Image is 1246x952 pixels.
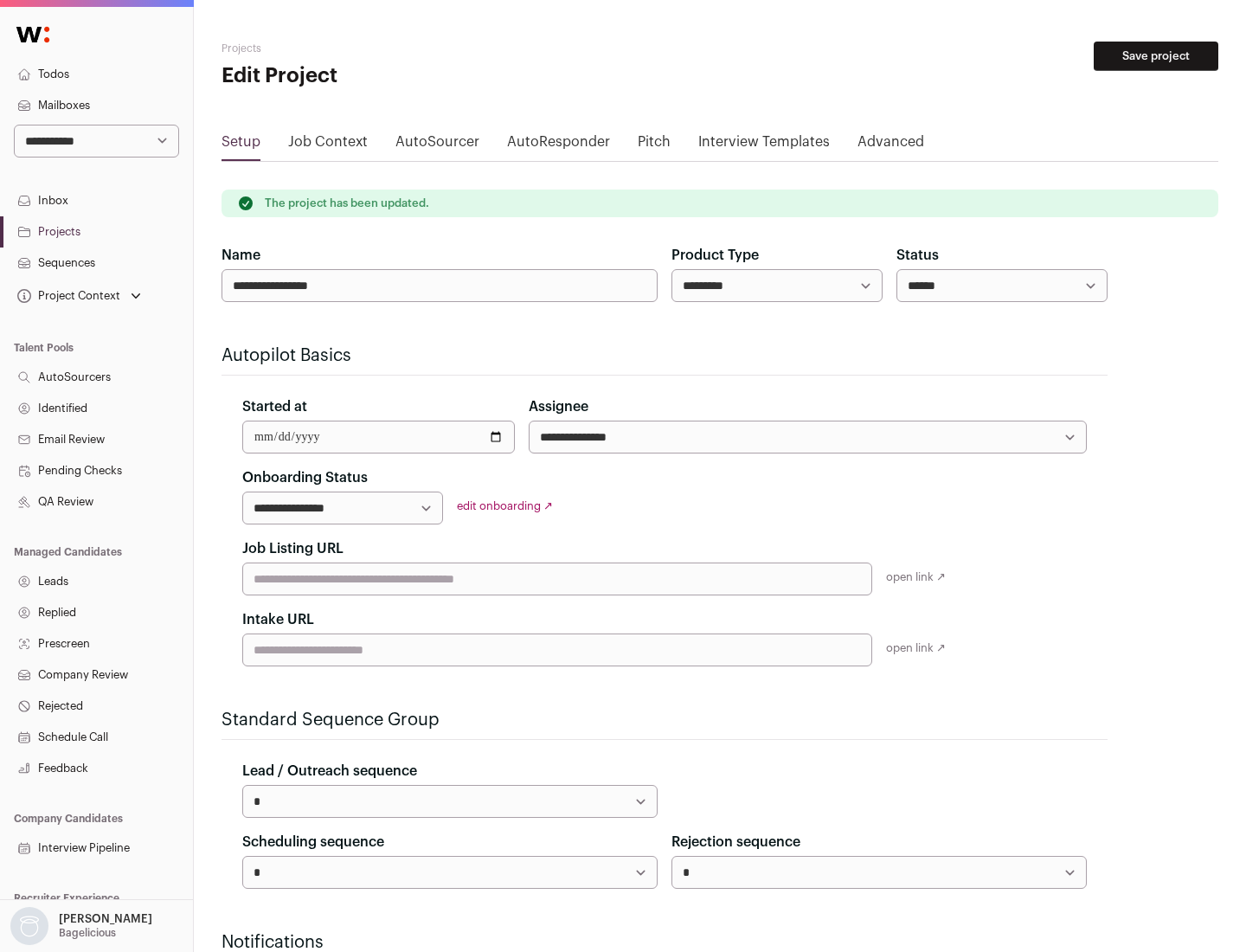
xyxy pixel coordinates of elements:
h1: Edit Project [222,62,554,90]
button: Open dropdown [14,284,145,308]
a: Setup [222,132,260,159]
label: Assignee [529,396,588,417]
label: Job Listing URL [242,538,344,559]
label: Rejection sequence [671,832,800,852]
h2: Standard Sequence Group [222,708,1108,732]
a: Job Context [288,132,368,159]
a: Pitch [638,132,671,159]
a: AutoSourcer [395,132,479,159]
label: Product Type [671,245,759,266]
a: edit onboarding ↗ [457,500,553,511]
img: Wellfound [7,17,59,52]
a: Advanced [857,132,924,159]
h2: Projects [222,42,554,55]
label: Name [222,245,260,266]
label: Scheduling sequence [242,832,384,852]
label: Onboarding Status [242,467,368,488]
h2: Autopilot Basics [222,344,1108,368]
button: Open dropdown [7,907,156,945]
label: Started at [242,396,307,417]
label: Lead / Outreach sequence [242,761,417,782]
label: Status [896,245,939,266]
button: Save project [1094,42,1218,71]
p: The project has been updated. [265,196,429,210]
div: Project Context [14,289,120,303]
img: nopic.png [10,907,48,945]
p: Bagelicious [59,926,116,940]
a: AutoResponder [507,132,610,159]
a: Interview Templates [698,132,830,159]
label: Intake URL [242,609,314,630]
p: [PERSON_NAME] [59,912,152,926]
